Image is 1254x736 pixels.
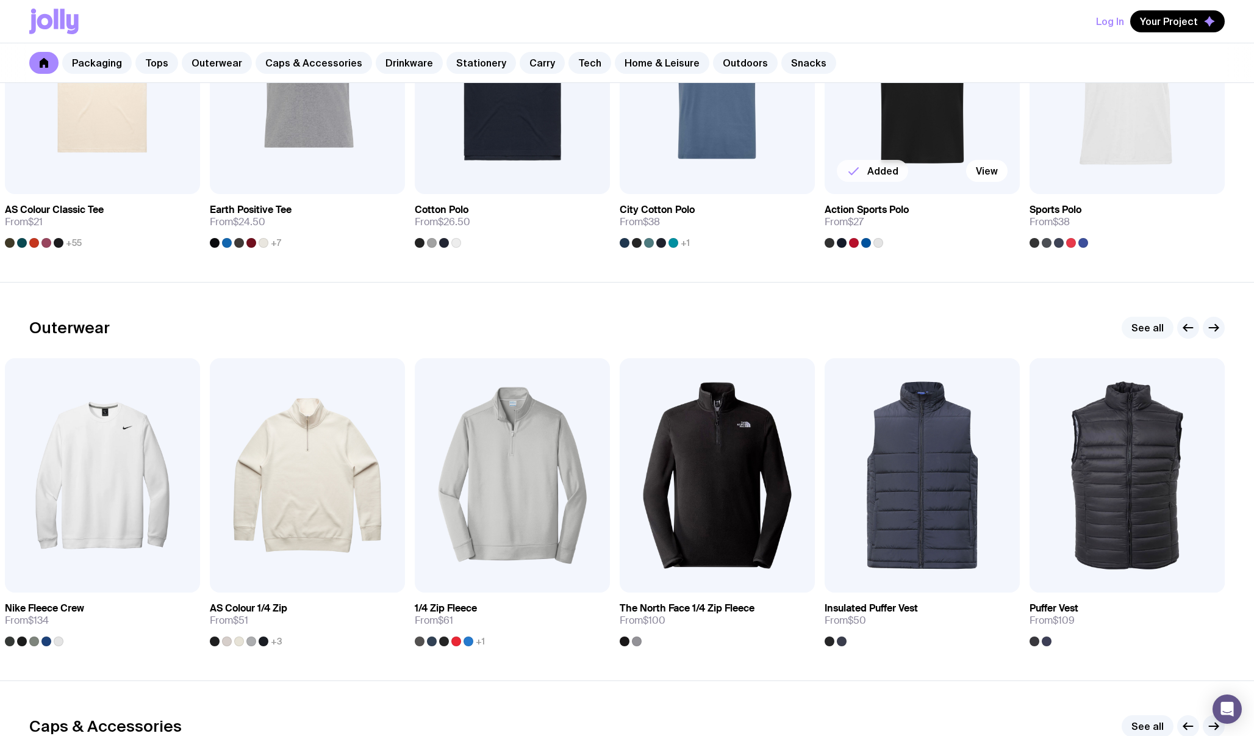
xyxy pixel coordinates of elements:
span: $50 [848,614,866,627]
span: From [620,216,660,228]
a: Drinkware [376,52,443,74]
span: $38 [1053,215,1070,228]
a: AS Colour 1/4 ZipFrom$51+3 [210,593,405,646]
span: From [210,615,248,627]
a: Sports PoloFrom$38 [1030,194,1225,248]
span: +1 [476,637,485,646]
a: 1/4 Zip FleeceFrom$61+1 [415,593,610,646]
span: +3 [271,637,282,646]
a: Packaging [62,52,132,74]
a: Outerwear [182,52,252,74]
span: $38 [643,215,660,228]
span: From [825,615,866,627]
span: +1 [681,238,690,248]
h3: AS Colour 1/4 Zip [210,602,287,615]
a: Nike Fleece CrewFrom$134 [5,593,200,646]
h3: Nike Fleece Crew [5,602,84,615]
a: Tops [135,52,178,74]
h3: Earth Positive Tee [210,204,292,216]
span: $61 [438,614,453,627]
span: From [415,615,453,627]
span: $24.50 [233,215,265,228]
span: $26.50 [438,215,470,228]
a: See all [1122,317,1173,339]
span: +7 [271,238,281,248]
button: Log In [1096,10,1124,32]
span: From [210,216,265,228]
span: $100 [643,614,665,627]
span: From [5,615,49,627]
a: Snacks [781,52,836,74]
h2: Outerwear [29,319,110,337]
a: City Cotton PoloFrom$38+1 [620,194,815,248]
h3: 1/4 Zip Fleece [415,602,477,615]
a: Earth Positive TeeFrom$24.50+7 [210,194,405,248]
h3: Sports Polo [1030,204,1081,216]
a: Caps & Accessories [256,52,372,74]
h3: Action Sports Polo [825,204,909,216]
span: From [1030,615,1075,627]
span: Added [867,165,898,177]
span: From [415,216,470,228]
button: Your Project [1130,10,1225,32]
a: View [966,160,1008,182]
span: $134 [28,614,49,627]
a: Puffer VestFrom$109 [1030,593,1225,646]
span: $109 [1053,614,1075,627]
h3: City Cotton Polo [620,204,695,216]
h3: The North Face 1/4 Zip Fleece [620,602,754,615]
div: Open Intercom Messenger [1213,695,1242,724]
span: From [825,216,864,228]
span: +55 [66,238,82,248]
h3: Puffer Vest [1030,602,1078,615]
span: $51 [233,614,248,627]
span: $21 [28,215,43,228]
h2: Caps & Accessories [29,717,182,735]
a: Carry [520,52,565,74]
span: From [1030,216,1070,228]
a: Cotton PoloFrom$26.50 [415,194,610,248]
span: $27 [848,215,864,228]
span: Your Project [1140,15,1198,27]
a: Home & Leisure [615,52,709,74]
h3: Cotton Polo [415,204,468,216]
span: From [620,615,665,627]
h3: AS Colour Classic Tee [5,204,104,216]
a: AS Colour Classic TeeFrom$21+55 [5,194,200,248]
a: The North Face 1/4 Zip FleeceFrom$100 [620,593,815,646]
a: Stationery [446,52,516,74]
a: Outdoors [713,52,778,74]
button: Added [837,160,908,182]
h3: Insulated Puffer Vest [825,602,918,615]
a: Tech [568,52,611,74]
a: Insulated Puffer VestFrom$50 [825,593,1020,646]
a: Action Sports PoloFrom$27 [825,194,1020,248]
span: From [5,216,43,228]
